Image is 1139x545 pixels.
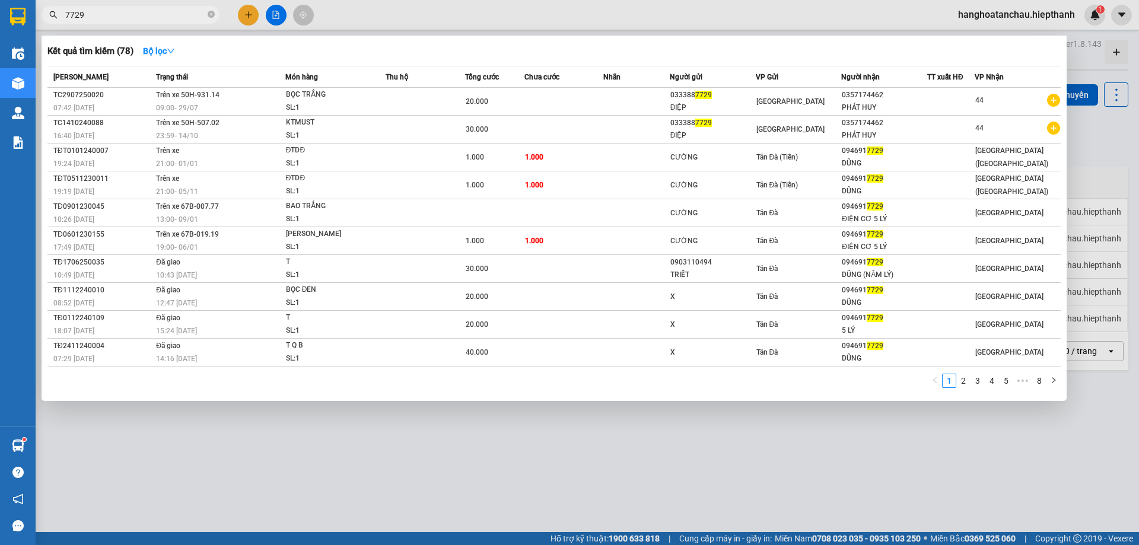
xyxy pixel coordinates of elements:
[49,11,58,19] span: search
[208,11,215,18] span: close-circle
[1013,374,1032,388] span: •••
[867,174,883,183] span: 7729
[286,101,375,114] div: SL: 1
[286,283,375,297] div: BỌC ĐEN
[286,339,375,352] div: T Q B
[842,228,927,241] div: 094691
[842,145,927,157] div: 094691
[53,312,152,324] div: TĐ0112240109
[12,520,24,531] span: message
[867,286,883,294] span: 7729
[1050,377,1057,384] span: right
[156,286,180,294] span: Đã giao
[975,320,1043,329] span: [GEOGRAPHIC_DATA]
[695,91,712,99] span: 7729
[286,116,375,129] div: KTMUST
[286,200,375,213] div: BAO TRẮNG
[466,264,488,273] span: 30.000
[156,342,180,350] span: Đã giao
[842,157,927,170] div: DŨNG
[603,73,621,81] span: Nhãn
[943,374,956,387] a: 1
[975,146,1048,168] span: [GEOGRAPHIC_DATA] ([GEOGRAPHIC_DATA])
[842,340,927,352] div: 094691
[12,467,24,478] span: question-circle
[670,346,755,359] div: X
[466,181,484,189] span: 1.000
[53,256,152,269] div: TĐ1706250035
[53,73,109,81] span: [PERSON_NAME]
[53,355,94,363] span: 07:29 [DATE]
[12,77,24,90] img: warehouse-icon
[842,269,927,281] div: DŨNG (NĂM LÝ)
[12,47,24,60] img: warehouse-icon
[47,45,133,58] h3: Kết quả tìm kiếm ( 78 )
[53,117,152,129] div: TC1410240088
[167,47,175,55] span: down
[842,324,927,337] div: 5 LÝ
[756,292,778,301] span: Tản Đà
[525,237,543,245] span: 1.000
[756,181,798,189] span: Tản Đà (Tiền)
[670,256,755,269] div: 0903110494
[975,124,984,132] span: 44
[975,96,984,104] span: 44
[842,297,927,309] div: DŨNG
[927,73,963,81] span: TT xuất HĐ
[842,185,927,197] div: DŨNG
[466,320,488,329] span: 20.000
[1013,374,1032,388] li: Next 5 Pages
[971,374,985,388] li: 3
[53,228,152,241] div: TĐ0601230155
[156,160,198,168] span: 21:00 - 01/01
[975,209,1043,217] span: [GEOGRAPHIC_DATA]
[756,348,778,356] span: Tản Đà
[985,374,999,388] li: 4
[285,73,318,81] span: Món hàng
[12,493,24,505] span: notification
[670,117,755,129] div: 033388
[53,340,152,352] div: TĐ2411240004
[524,73,559,81] span: Chưa cước
[985,374,998,387] a: 4
[286,228,375,241] div: [PERSON_NAME]
[670,129,755,142] div: ĐIỆP
[842,200,927,213] div: 094691
[286,185,375,198] div: SL: 1
[842,256,927,269] div: 094691
[53,132,94,140] span: 16:40 [DATE]
[842,101,927,114] div: PHÁT HUY
[53,299,94,307] span: 08:52 [DATE]
[156,314,180,322] span: Đã giao
[466,348,488,356] span: 40.000
[1000,374,1013,387] a: 5
[975,174,1048,196] span: [GEOGRAPHIC_DATA] ([GEOGRAPHIC_DATA])
[53,243,94,251] span: 17:49 [DATE]
[1046,374,1061,388] button: right
[156,174,179,183] span: Trên xe
[133,42,184,60] button: Bộ lọcdown
[466,292,488,301] span: 20.000
[386,73,408,81] span: Thu hộ
[842,312,927,324] div: 094691
[286,256,375,269] div: T
[670,207,755,219] div: CƯỜNG
[842,89,927,101] div: 0357174462
[756,320,778,329] span: Tản Đà
[1032,374,1046,388] li: 8
[971,374,984,387] a: 3
[756,73,778,81] span: VP Gửi
[525,153,543,161] span: 1.000
[867,146,883,155] span: 7729
[286,129,375,142] div: SL: 1
[842,129,927,142] div: PHÁT HUY
[942,374,956,388] li: 1
[156,355,197,363] span: 14:16 [DATE]
[670,235,755,247] div: CƯỜNG
[12,439,24,452] img: warehouse-icon
[670,291,755,303] div: X
[957,374,970,387] a: 2
[1047,122,1060,135] span: plus-circle
[286,269,375,282] div: SL: 1
[867,202,883,211] span: 7729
